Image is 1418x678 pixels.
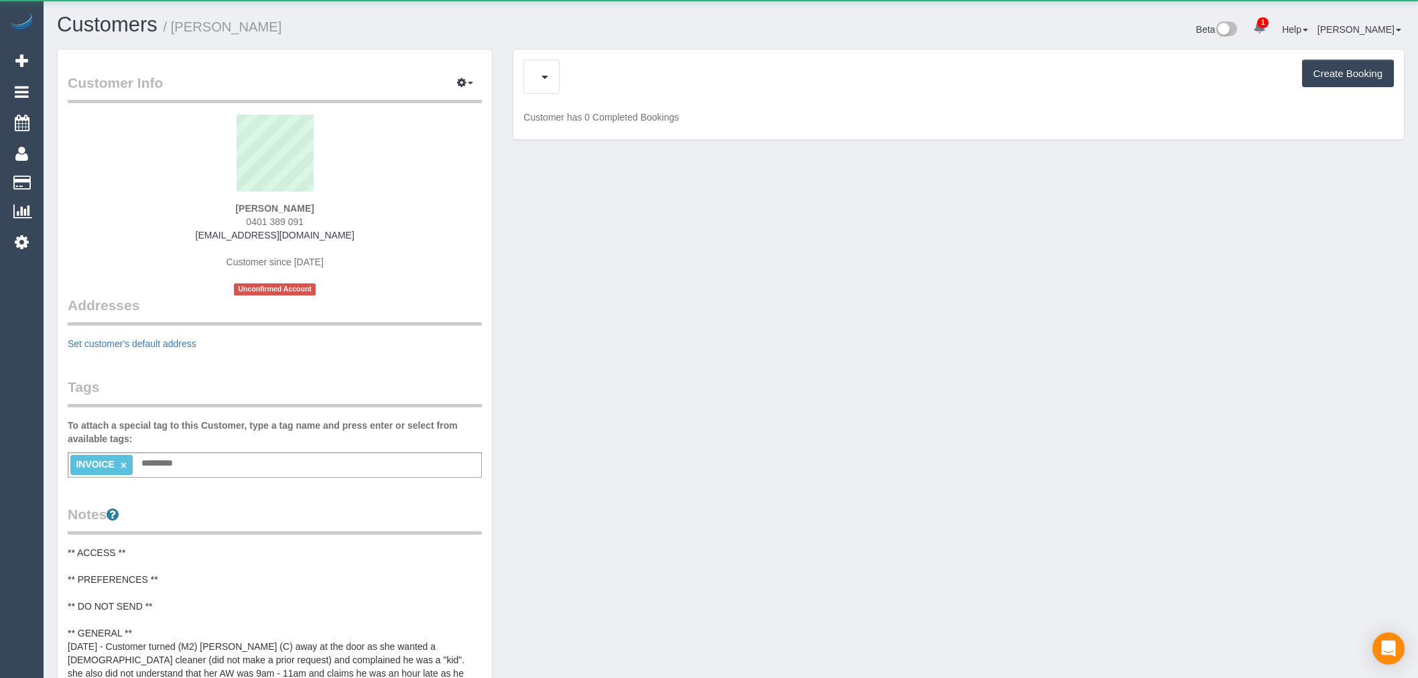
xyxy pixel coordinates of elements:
[523,111,1394,124] p: Customer has 0 Completed Bookings
[76,459,115,470] span: INVOICE
[68,73,482,103] legend: Customer Info
[1246,13,1273,43] a: 1
[1282,24,1308,35] a: Help
[1196,24,1238,35] a: Beta
[68,504,482,535] legend: Notes
[234,283,316,295] span: Unconfirmed Account
[227,257,324,267] span: Customer since [DATE]
[68,377,482,407] legend: Tags
[8,13,35,32] img: Automaid Logo
[68,338,196,349] a: Set customer's default address
[1317,24,1401,35] a: [PERSON_NAME]
[246,216,304,227] span: 0401 389 091
[196,230,354,241] a: [EMAIL_ADDRESS][DOMAIN_NAME]
[68,419,482,446] label: To attach a special tag to this Customer, type a tag name and press enter or select from availabl...
[164,19,282,34] small: / [PERSON_NAME]
[121,460,127,471] a: ×
[1302,60,1394,88] button: Create Booking
[1215,21,1237,39] img: New interface
[57,13,157,36] a: Customers
[1372,632,1405,665] div: Open Intercom Messenger
[1257,17,1269,28] span: 1
[235,203,314,214] strong: [PERSON_NAME]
